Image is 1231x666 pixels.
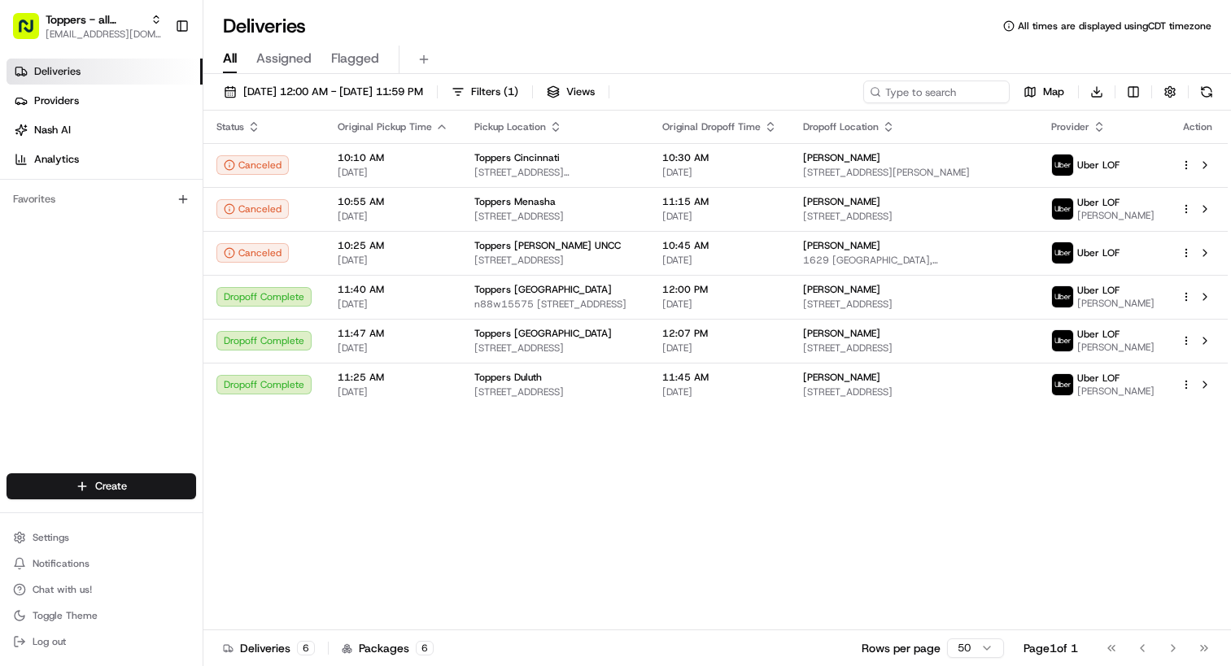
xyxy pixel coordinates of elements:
[342,640,434,656] div: Packages
[662,166,777,179] span: [DATE]
[7,473,196,499] button: Create
[1077,372,1120,385] span: Uber LOF
[216,120,244,133] span: Status
[474,298,636,311] span: n88w15575 [STREET_ADDRESS]
[474,254,636,267] span: [STREET_ADDRESS]
[216,155,289,175] button: Canceled
[7,552,196,575] button: Notifications
[474,283,612,296] span: Toppers [GEOGRAPHIC_DATA]
[33,635,66,648] span: Log out
[7,117,203,143] a: Nash AI
[1043,85,1064,99] span: Map
[1195,81,1218,103] button: Refresh
[331,49,379,68] span: Flagged
[34,152,79,167] span: Analytics
[416,641,434,655] div: 6
[471,85,518,99] span: Filters
[46,11,144,28] span: Toppers - all locations
[662,210,777,223] span: [DATE]
[662,254,777,267] span: [DATE]
[474,239,621,252] span: Toppers [PERSON_NAME] UNCC
[1077,328,1120,341] span: Uber LOF
[338,195,448,208] span: 10:55 AM
[803,166,1025,179] span: [STREET_ADDRESS][PERSON_NAME]
[338,342,448,355] span: [DATE]
[863,81,1010,103] input: Type to search
[662,342,777,355] span: [DATE]
[95,479,127,494] span: Create
[33,583,92,596] span: Chat with us!
[662,195,777,208] span: 11:15 AM
[338,385,448,398] span: [DATE]
[338,151,448,164] span: 10:10 AM
[474,210,636,223] span: [STREET_ADDRESS]
[803,327,880,340] span: [PERSON_NAME]
[1052,374,1073,395] img: uber-new-logo.jpeg
[1052,286,1073,307] img: uber-new-logo.jpeg
[216,199,289,219] button: Canceled
[338,327,448,340] span: 11:47 AM
[803,283,880,296] span: [PERSON_NAME]
[1016,81,1072,103] button: Map
[1052,198,1073,220] img: uber-new-logo.jpeg
[223,640,315,656] div: Deliveries
[803,298,1025,311] span: [STREET_ADDRESS]
[1051,120,1089,133] span: Provider
[1052,242,1073,263] img: uber-new-logo.jpeg
[338,254,448,267] span: [DATE]
[474,195,556,208] span: Toppers Menasha
[7,526,196,549] button: Settings
[223,49,237,68] span: All
[338,239,448,252] span: 10:25 AM
[803,239,880,252] span: [PERSON_NAME]
[34,64,81,79] span: Deliveries
[7,7,168,46] button: Toppers - all locations[EMAIL_ADDRESS][DOMAIN_NAME]
[1077,246,1120,259] span: Uber LOF
[7,186,196,212] div: Favorites
[1077,297,1155,310] span: [PERSON_NAME]
[803,210,1025,223] span: [STREET_ADDRESS]
[662,120,761,133] span: Original Dropoff Time
[662,327,777,340] span: 12:07 PM
[256,49,312,68] span: Assigned
[474,385,636,398] span: [STREET_ADDRESS]
[33,531,69,544] span: Settings
[34,123,71,137] span: Nash AI
[1077,209,1155,222] span: [PERSON_NAME]
[338,210,448,223] span: [DATE]
[7,146,203,172] a: Analytics
[46,28,162,41] button: [EMAIL_ADDRESS][DOMAIN_NAME]
[474,120,546,133] span: Pickup Location
[33,557,89,570] span: Notifications
[216,243,289,263] button: Canceled
[504,85,518,99] span: ( 1 )
[1077,341,1155,354] span: [PERSON_NAME]
[216,81,430,103] button: [DATE] 12:00 AM - [DATE] 11:59 PM
[862,640,941,656] p: Rows per page
[338,298,448,311] span: [DATE]
[1077,385,1155,398] span: [PERSON_NAME]
[803,342,1025,355] span: [STREET_ADDRESS]
[1077,284,1120,297] span: Uber LOF
[1181,120,1215,133] div: Action
[803,120,879,133] span: Dropoff Location
[474,151,560,164] span: Toppers Cincinnati
[297,641,315,655] div: 6
[33,609,98,622] span: Toggle Theme
[539,81,602,103] button: Views
[338,166,448,179] span: [DATE]
[338,283,448,296] span: 11:40 AM
[803,254,1025,267] span: 1629 [GEOGRAPHIC_DATA], [GEOGRAPHIC_DATA]
[803,371,880,384] span: [PERSON_NAME]
[662,151,777,164] span: 10:30 AM
[662,283,777,296] span: 12:00 PM
[566,85,595,99] span: Views
[662,385,777,398] span: [DATE]
[7,59,203,85] a: Deliveries
[243,85,423,99] span: [DATE] 12:00 AM - [DATE] 11:59 PM
[803,151,880,164] span: [PERSON_NAME]
[662,239,777,252] span: 10:45 AM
